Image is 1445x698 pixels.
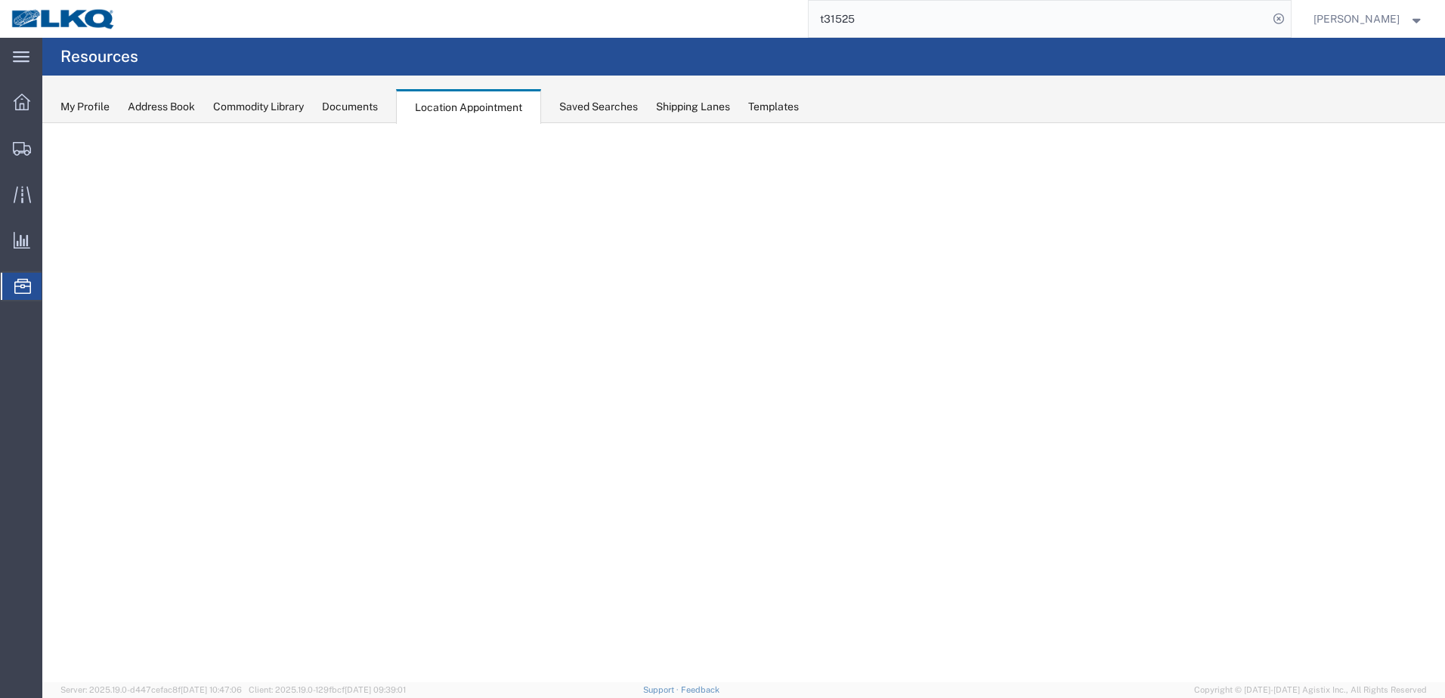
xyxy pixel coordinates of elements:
span: [DATE] 10:47:06 [181,685,242,694]
div: Documents [322,99,378,115]
a: Support [643,685,681,694]
iframe: FS Legacy Container [42,123,1445,682]
button: [PERSON_NAME] [1313,10,1425,28]
span: Copyright © [DATE]-[DATE] Agistix Inc., All Rights Reserved [1194,684,1427,696]
span: [DATE] 09:39:01 [345,685,406,694]
div: Address Book [128,99,195,115]
h4: Resources [60,38,138,76]
span: Client: 2025.19.0-129fbcf [249,685,406,694]
a: Feedback [681,685,719,694]
input: Search for shipment number, reference number [809,1,1268,37]
div: Location Appointment [396,89,541,124]
div: Saved Searches [559,99,638,115]
span: Ryan Gledhill [1313,11,1400,27]
div: Templates [748,99,799,115]
div: My Profile [60,99,110,115]
div: Commodity Library [213,99,304,115]
img: logo [11,8,116,30]
div: Shipping Lanes [656,99,730,115]
span: Server: 2025.19.0-d447cefac8f [60,685,242,694]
